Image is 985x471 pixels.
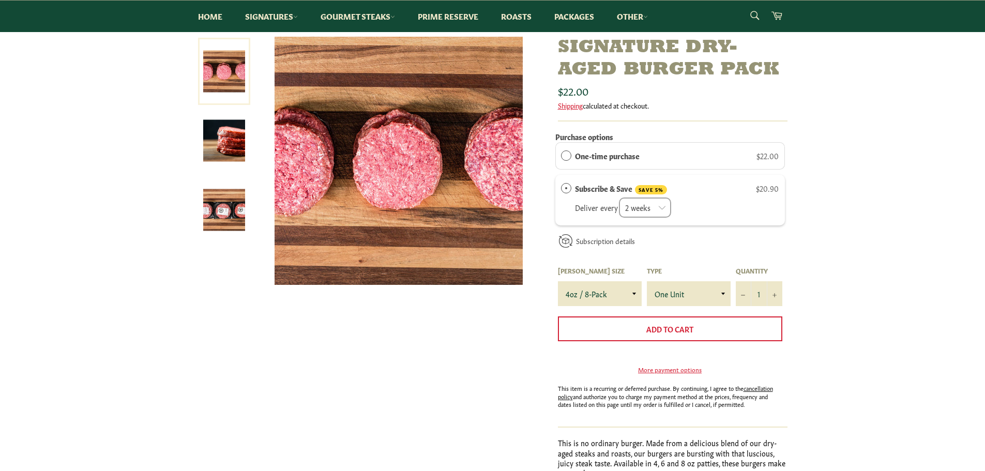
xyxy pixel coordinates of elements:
a: Home [188,1,233,32]
a: More payment options [558,365,782,374]
div: calculated at checkout. [558,101,787,110]
img: Signature Dry-Aged Burger Pack [275,37,523,285]
a: Roasts [491,1,542,32]
a: Gourmet Steaks [310,1,405,32]
img: Signature Dry-Aged Burger Pack [203,189,245,231]
a: Prime Reserve [407,1,489,32]
label: One-time purchase [575,150,640,161]
label: Subscribe & Save [575,183,667,195]
a: Shipping [558,100,583,110]
span: $22.00 [756,150,779,161]
label: Type [647,266,731,275]
span: $20.90 [756,183,779,193]
div: Subscribe & Save [561,183,571,194]
span: $22.00 [558,83,588,98]
label: Quantity [736,266,782,275]
a: Signatures [235,1,308,32]
a: Other [607,1,658,32]
div: One-time purchase [561,150,571,161]
button: Increase item quantity by one [767,281,782,306]
span: Add to Cart [646,324,693,334]
label: Deliver every [575,202,618,212]
span: SAVE 5% [635,185,667,195]
span: cancellation policy [558,384,773,400]
select: Interval select [619,197,671,218]
small: This item is a recurring or deferred purchase. By continuing, I agree to the and authorize you to... [558,384,782,408]
h1: Signature Dry-Aged Burger Pack [558,37,787,81]
a: Packages [544,1,604,32]
label: Purchase options [555,131,613,142]
button: Reduce item quantity by one [736,281,751,306]
img: Signature Dry-Aged Burger Pack [203,120,245,162]
button: Add to Cart [558,316,782,341]
label: [PERSON_NAME] Size [558,266,642,275]
a: Subscription details [576,236,635,246]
